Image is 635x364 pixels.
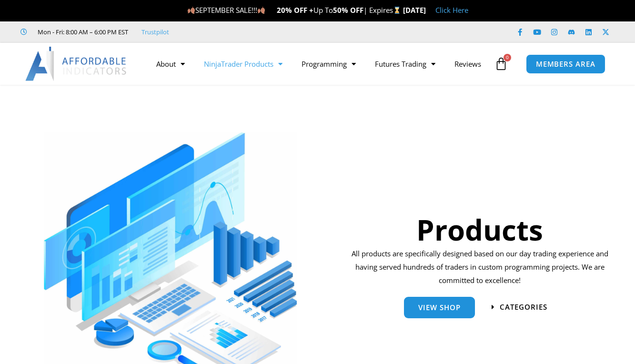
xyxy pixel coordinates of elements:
[348,247,612,287] p: All products are specifically designed based on our day trading experience and having served hund...
[435,5,468,15] a: Click Here
[188,7,195,14] img: 🍂
[403,5,426,15] strong: [DATE]
[25,47,128,81] img: LogoAI | Affordable Indicators – NinjaTrader
[526,54,605,74] a: MEMBERS AREA
[258,7,265,14] img: 🍂
[277,5,313,15] strong: 20% OFF +
[348,210,612,250] h1: Products
[141,26,169,38] a: Trustpilot
[480,50,522,78] a: 0
[445,53,491,75] a: Reviews
[536,61,595,68] span: MEMBERS AREA
[147,53,194,75] a: About
[187,5,403,15] span: SEPTEMBER SALE!!! Up To | Expires
[500,303,547,311] span: categories
[35,26,128,38] span: Mon - Fri: 8:00 AM – 6:00 PM EST
[418,304,461,311] span: View Shop
[393,7,401,14] img: ⌛
[194,53,292,75] a: NinjaTrader Products
[147,53,492,75] nav: Menu
[504,54,511,61] span: 0
[333,5,363,15] strong: 50% OFF
[492,303,547,311] a: categories
[404,297,475,318] a: View Shop
[292,53,365,75] a: Programming
[365,53,445,75] a: Futures Trading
